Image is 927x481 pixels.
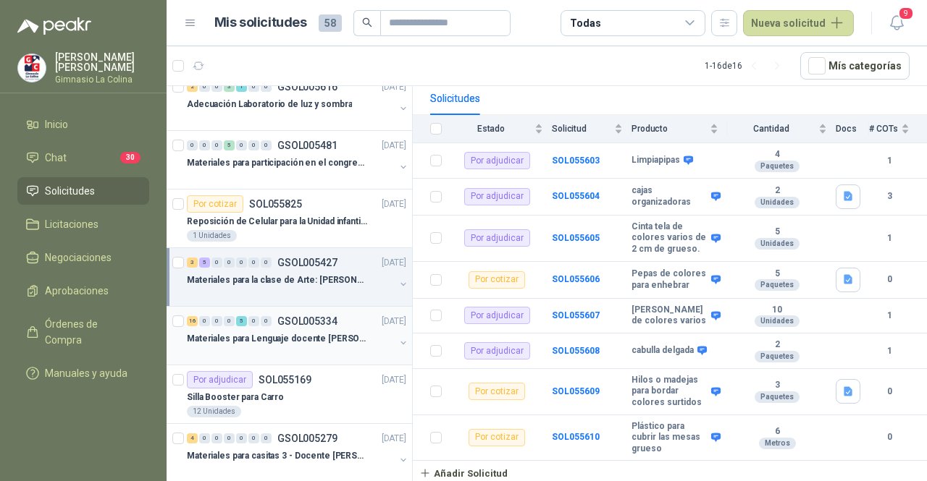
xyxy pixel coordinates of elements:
div: 16 [187,316,198,326]
p: [DATE] [382,373,406,387]
span: Inicio [45,116,68,132]
div: Paquetes [755,351,800,362]
b: SOL055604 [552,191,600,201]
button: Nueva solicitud [743,10,854,36]
b: 3 [869,190,910,203]
b: 1 [869,344,910,358]
a: SOL055603 [552,156,600,166]
th: Estado [450,115,552,143]
p: [DATE] [382,197,406,211]
h1: Mis solicitudes [214,12,307,33]
div: 0 [248,140,259,150]
b: SOL055605 [552,233,600,243]
b: 5 [727,226,827,238]
b: Limpiapipas [632,155,680,166]
div: 1 - 16 de 16 [705,54,789,77]
span: Negociaciones [45,250,112,265]
div: 0 [236,433,247,443]
b: Cinta tela de colores varios de 2 cm de grueso. [632,221,708,255]
a: Chat30 [17,144,149,171]
p: GSOL005334 [277,316,337,326]
span: 30 [120,152,140,163]
div: 0 [224,257,235,268]
p: [PERSON_NAME] [PERSON_NAME] [55,52,149,72]
p: [DATE] [382,80,406,94]
b: 4 [727,149,827,161]
div: 0 [187,140,198,150]
div: 0 [248,316,259,326]
div: 0 [236,257,247,268]
div: 0 [261,433,272,443]
th: Producto [632,115,727,143]
div: 0 [211,316,222,326]
b: 1 [869,309,910,323]
div: 0 [261,140,272,150]
a: Solicitudes [17,177,149,205]
a: 4 0 0 0 0 0 0 GSOL005279[DATE] Materiales para casitas 3 - Docente [PERSON_NAME] [187,430,409,476]
b: cajas organizadoras [632,185,708,208]
a: Licitaciones [17,210,149,238]
th: Cantidad [727,115,836,143]
span: Solicitud [552,124,611,134]
b: Hilos o madejas para bordar colores surtidos [632,375,708,409]
p: Reposición de Celular para la Unidad infantil (con forro, y vidrio protector) [187,215,367,229]
div: 0 [224,433,235,443]
div: Solicitudes [430,90,480,106]
div: 0 [261,316,272,326]
a: 0 0 0 5 0 0 0 GSOL005481[DATE] Materiales para participación en el congreso, UI [187,137,409,183]
b: Plástico para cubrir las mesas grueso [632,421,708,455]
div: 0 [261,82,272,92]
div: 0 [211,82,222,92]
div: Por adjudicar [464,152,530,169]
b: 2 [727,185,827,197]
span: Producto [632,124,707,134]
p: GSOL005481 [277,140,337,150]
div: 0 [248,257,259,268]
b: cabulla delgada [632,345,694,357]
span: 9 [898,7,914,20]
div: Unidades [755,197,800,208]
div: Por cotizar [469,271,525,289]
th: Solicitud [552,115,632,143]
p: SOL055169 [259,375,311,385]
b: 5 [727,268,827,280]
a: Aprobaciones [17,277,149,305]
p: Silla Booster para Carro [187,391,284,404]
div: 3 [187,257,198,268]
b: [PERSON_NAME] de colores varios [632,305,708,327]
div: 0 [211,433,222,443]
a: SOL055608 [552,346,600,356]
a: Manuales y ayuda [17,359,149,387]
div: Por cotizar [469,429,525,446]
p: GSOL005427 [277,257,337,268]
p: Materiales para participación en el congreso, UI [187,156,367,170]
a: Inicio [17,111,149,138]
p: Materiales para Lenguaje docente [PERSON_NAME] [187,332,367,346]
div: 1 [236,82,247,92]
a: SOL055607 [552,310,600,320]
div: Por adjudicar [187,371,253,388]
div: Todas [570,15,600,31]
span: Licitaciones [45,216,98,232]
button: Mís categorías [800,52,910,80]
img: Logo peakr [17,17,91,35]
th: # COTs [869,115,927,143]
b: 0 [869,273,910,286]
div: Por adjudicar [464,229,530,247]
p: [DATE] [382,139,406,153]
a: SOL055610 [552,432,600,442]
span: Cantidad [727,124,815,134]
a: 2 0 0 3 1 0 0 GSOL005616[DATE] Adecuación Laboratorio de luz y sombra [187,78,409,124]
div: Por cotizar [469,383,525,400]
p: Adecuación Laboratorio de luz y sombra [187,98,352,111]
div: 0 [261,257,272,268]
span: Estado [450,124,532,134]
b: SOL055609 [552,386,600,396]
b: 2 [727,339,827,351]
button: 9 [884,10,910,36]
span: Manuales y ayuda [45,365,127,381]
a: Por cotizarSOL055825[DATE] Reposición de Celular para la Unidad infantil (con forro, y vidrio pro... [167,190,412,248]
p: GSOL005616 [277,82,337,92]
